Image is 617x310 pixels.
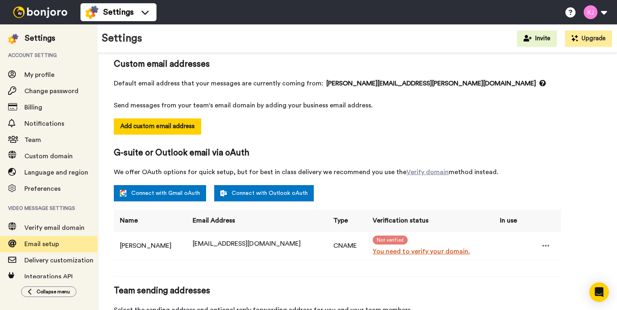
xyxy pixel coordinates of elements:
[114,100,561,110] span: Send messages from your team's email domain by adding your business email address.
[114,58,561,70] span: Custom email addresses
[24,257,93,264] span: Delivery customization
[24,153,73,159] span: Custom domain
[114,167,561,177] span: We offer OAuth options for quick setup, but for best in class delivery we recommend you use the m...
[24,72,54,78] span: My profile
[24,273,73,280] span: Integrations API
[373,247,491,256] a: You need to verify your domain.
[24,88,78,94] span: Change password
[114,185,206,201] a: Connect with Gmail oAuth
[327,232,367,260] td: CNAME
[24,241,59,247] span: Email setup
[120,190,126,196] img: google.svg
[24,186,61,192] span: Preferences
[21,286,76,297] button: Collapse menu
[25,33,55,44] div: Settings
[589,282,609,302] div: Open Intercom Messenger
[102,33,142,44] h1: Settings
[327,210,367,232] th: Type
[114,232,187,260] td: [PERSON_NAME]
[8,34,18,44] img: settings-colored.svg
[24,137,41,143] span: Team
[326,79,546,88] span: [PERSON_NAME][EMAIL_ADDRESS][PERSON_NAME][DOMAIN_NAME]
[103,7,134,18] span: Settings
[193,240,301,247] span: [EMAIL_ADDRESS][DOMAIN_NAME]
[85,6,98,19] img: settings-colored.svg
[373,236,408,245] span: Not verified
[114,118,201,135] button: Add custom email address
[494,210,526,232] th: In use
[406,169,449,175] a: Verify domain
[114,210,187,232] th: Name
[367,210,494,232] th: Verification status
[565,31,612,47] button: Upgrade
[24,169,88,176] span: Language and region
[37,288,70,295] span: Collapse menu
[220,190,227,196] img: outlook-white.svg
[24,120,64,127] span: Notifications
[114,79,561,88] span: Default email address that your messages are currently coming from:
[24,104,42,111] span: Billing
[517,31,557,47] button: Invite
[24,225,85,231] span: Verify email domain
[187,210,327,232] th: Email Address
[114,147,561,159] span: G-suite or Outlook email via oAuth
[10,7,71,18] img: bj-logo-header-white.svg
[214,185,314,201] a: Connect with Outlook oAuth
[114,285,561,297] span: Team sending addresses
